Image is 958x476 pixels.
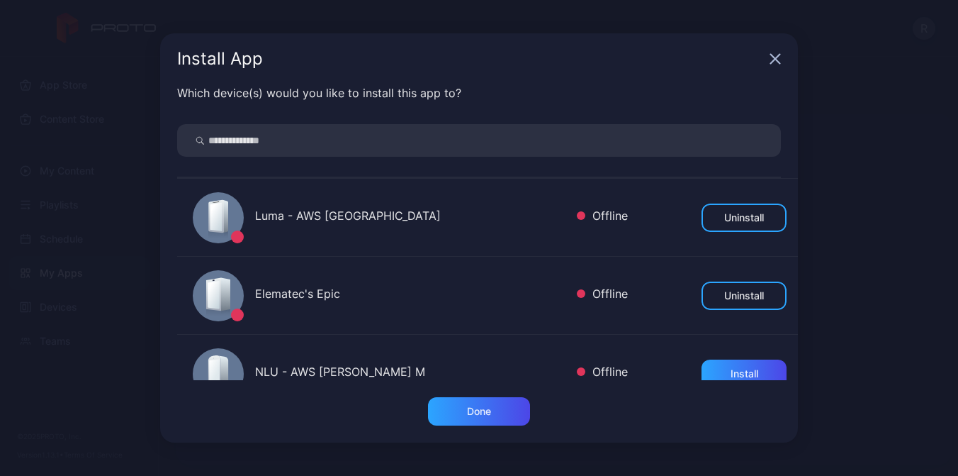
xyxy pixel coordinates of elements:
[701,204,787,232] button: Uninstall
[701,282,787,310] button: Uninstall
[177,50,764,67] div: Install App
[724,212,764,223] div: Uninstall
[255,285,565,306] div: Elematec's Epic
[724,290,764,301] div: Uninstall
[428,397,530,426] button: Done
[577,363,628,384] div: Offline
[177,84,781,101] div: Which device(s) would you like to install this app to?
[467,406,491,417] div: Done
[577,285,628,306] div: Offline
[577,207,628,228] div: Offline
[701,360,787,388] button: Install
[255,363,565,384] div: NLU - AWS [PERSON_NAME] M
[255,207,565,228] div: Luma - AWS [GEOGRAPHIC_DATA]
[731,368,758,380] div: Install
